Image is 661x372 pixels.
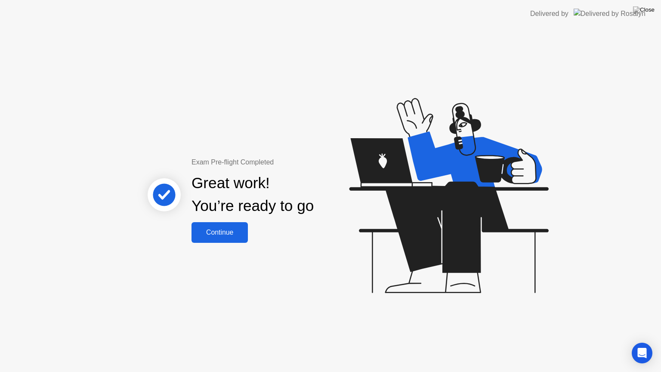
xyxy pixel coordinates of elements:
[632,343,652,363] div: Open Intercom Messenger
[194,229,245,236] div: Continue
[633,6,655,13] img: Close
[192,222,248,243] button: Continue
[530,9,568,19] div: Delivered by
[192,172,314,217] div: Great work! You’re ready to go
[574,9,646,19] img: Delivered by Rosalyn
[192,157,369,167] div: Exam Pre-flight Completed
